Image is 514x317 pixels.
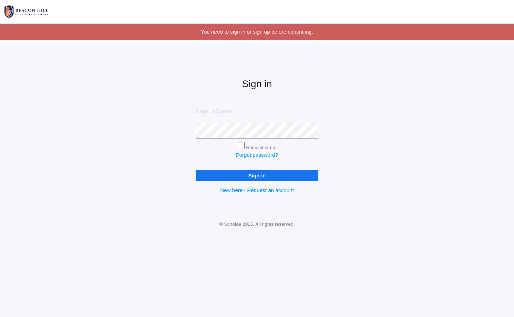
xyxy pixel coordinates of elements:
[220,187,294,193] a: New here? Request an account
[196,79,318,90] h2: Sign in
[236,152,278,158] a: Forgot password?
[196,104,318,119] input: Email address
[246,145,276,150] label: Remember me
[196,170,318,181] input: Sign in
